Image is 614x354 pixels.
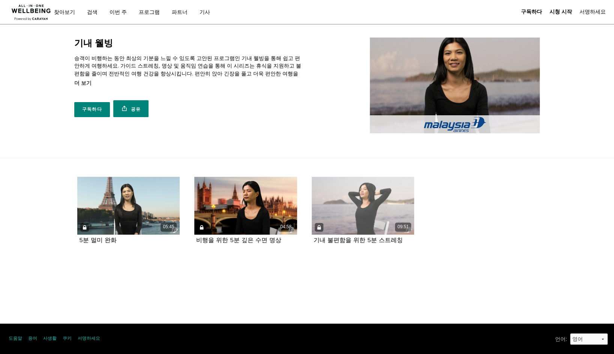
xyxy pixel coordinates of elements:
h1: 기내 웰빙 [74,38,113,49]
span: 더 보기 [74,79,92,87]
a: 파트너 [169,10,195,15]
strong: 5 Min Deep Sleep Meditation For Flight [196,238,281,244]
a: 이번 주 [107,10,135,15]
p: 승객이 비행하는 동안 최상의 기분을 느낄 수 있도록 고안된 프로그램인 기내 웰빙을 통해 쉽고 편안하게 여행하세요. 가이드 스트레칭, 명상 및 움직임 연습을 통해 이 시리즈는 ... [74,55,304,85]
div: 04:58 [278,223,294,231]
a: 도움말 [9,336,22,342]
a: 공유 [113,100,149,117]
a: 구독하다 [521,9,542,15]
a: 쿠키 [63,336,72,342]
a: 비행을 위한 5분 깊은 수면 명상 [196,238,281,243]
a: 용어 [28,336,37,342]
a: 비행을 위한 5분 깊은 수면 명상 04:58 [194,177,297,235]
strong: 5 Min Alleviate Airsickness [79,238,117,244]
a: 검색 [84,10,105,15]
a: 기내 불편함을 위한 5분 스트레칭 09:51 [312,177,414,235]
a: 사생활 [43,336,57,342]
a: 기사 [197,10,218,15]
div: 09:51 [395,223,411,231]
a: 5분 멀미 완화 05:45 [77,177,180,235]
a: 구독하다 [74,102,110,117]
a: 서명하세요 [78,336,100,342]
label: 언어: [555,335,567,343]
a: 5분 멀미 완화 [79,238,117,243]
nav: 본래의 [59,8,225,16]
a: 서명하세요 [579,9,606,15]
font: 공유 [131,107,141,112]
a: 기내 불편함을 위한 5분 스트레칭 [314,238,403,243]
a: 프로그램 [136,10,168,15]
strong: 5 Min Stretching For In-Flight Discomfort [314,238,403,244]
img: 기내 웰빙 [370,38,540,133]
a: 시청 시작 [549,9,572,15]
div: 05:45 [161,223,177,231]
a: 찾아보기 [51,10,83,15]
